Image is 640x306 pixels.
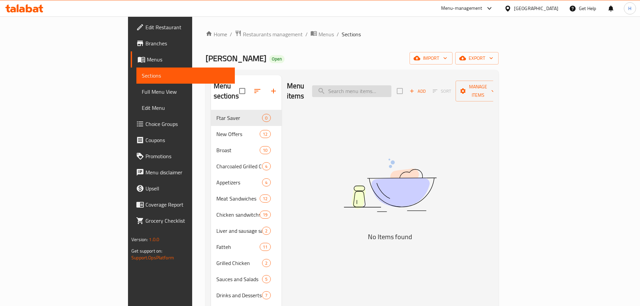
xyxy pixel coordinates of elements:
span: Open [269,56,285,62]
span: 2 [262,260,270,266]
span: export [461,54,493,62]
a: Grocery Checklist [131,213,235,229]
div: Appetizers4 [211,174,282,190]
a: Choice Groups [131,116,235,132]
div: Fatteh11 [211,239,282,255]
div: items [262,162,270,170]
span: 2 [262,228,270,234]
span: 12 [260,195,270,202]
div: Chicken sandwitchs19 [211,207,282,223]
div: Sauces and Salads5 [211,271,282,287]
span: Grocery Checklist [145,217,229,225]
span: Sort sections [249,83,265,99]
div: items [260,146,270,154]
span: 10 [260,147,270,154]
span: 1.0.0 [149,235,159,244]
a: Menus [131,51,235,68]
span: 19 [260,212,270,218]
div: items [262,291,270,299]
a: Branches [131,35,235,51]
div: Liver and sausage sandwiches2 [211,223,282,239]
span: Choice Groups [145,120,229,128]
a: Full Menu View [136,84,235,100]
div: Meat Sandwiches [216,194,260,203]
span: Liver and sausage sandwiches [216,227,262,235]
img: dish.svg [306,141,474,230]
nav: breadcrumb [206,30,499,39]
div: Drinks and Desserts7 [211,287,282,303]
a: Support.OpsPlatform [131,253,174,262]
span: Appetizers [216,178,262,186]
div: items [262,178,270,186]
span: Ftar Saver [216,114,262,122]
span: 5 [262,276,270,282]
span: Restaurants management [243,30,303,38]
span: 0 [262,115,270,121]
span: 7 [262,292,270,299]
span: Broast [216,146,260,154]
span: Add [409,87,427,95]
button: export [455,52,499,64]
div: Broast10 [211,142,282,158]
span: Menu disclaimer [145,168,229,176]
span: H [628,5,631,12]
a: Coverage Report [131,196,235,213]
span: Grilled Chicken [216,259,262,267]
div: items [260,243,270,251]
a: Menu disclaimer [131,164,235,180]
div: Drinks and Desserts [216,291,262,299]
div: items [260,211,270,219]
span: Select all sections [235,84,249,98]
span: Charcoaled Grilled Chicken [216,162,262,170]
span: Full Menu View [142,88,229,96]
div: Sauces and Salads [216,275,262,283]
a: Menus [310,30,334,39]
span: Sections [142,72,229,80]
span: Chicken sandwitchs [216,211,260,219]
div: items [262,275,270,283]
a: Coupons [131,132,235,148]
span: Sections [342,30,361,38]
button: Add [407,86,428,96]
button: Manage items [456,81,501,101]
li: / [337,30,339,38]
div: items [262,259,270,267]
span: Branches [145,39,229,47]
span: Fatteh [216,243,260,251]
span: Get support on: [131,247,162,255]
div: Ftar Saver0 [211,110,282,126]
a: Upsell [131,180,235,196]
a: Sections [136,68,235,84]
div: items [262,227,270,235]
span: Coupons [145,136,229,144]
button: Add section [265,83,282,99]
h5: No Items found [306,231,474,242]
button: import [410,52,453,64]
div: items [262,114,270,122]
span: 11 [260,244,270,250]
span: Upsell [145,184,229,192]
span: New Offers [216,130,260,138]
span: Promotions [145,152,229,160]
a: Edit Menu [136,100,235,116]
span: Edit Restaurant [145,23,229,31]
span: 12 [260,131,270,137]
input: search [312,85,391,97]
nav: Menu sections [211,107,282,306]
span: Menus [318,30,334,38]
div: Meat Sandwiches12 [211,190,282,207]
div: Menu-management [441,4,482,12]
span: Menus [147,55,229,63]
span: Version: [131,235,148,244]
span: 4 [262,163,270,170]
span: 4 [262,179,270,186]
li: / [305,30,308,38]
